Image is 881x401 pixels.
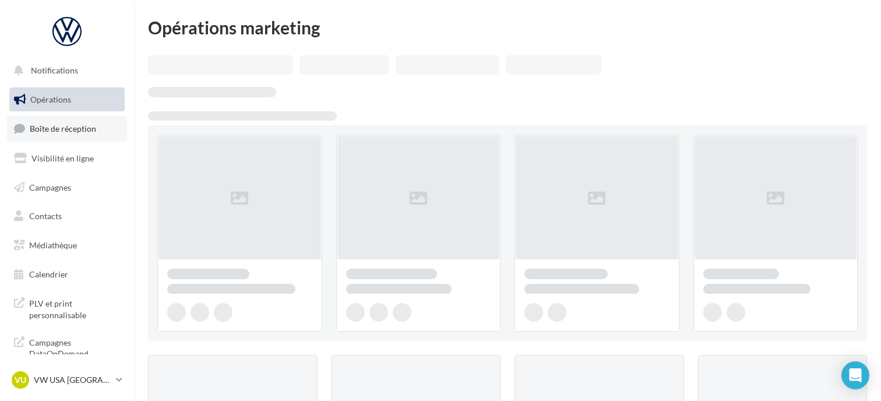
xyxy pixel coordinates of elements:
[7,233,127,258] a: Médiathèque
[148,19,867,36] div: Opérations marketing
[15,374,26,386] span: VU
[841,361,869,389] div: Open Intercom Messenger
[9,369,125,391] a: VU VW USA [GEOGRAPHIC_DATA]
[30,124,96,133] span: Boîte de réception
[7,116,127,141] a: Boîte de réception
[7,204,127,228] a: Contacts
[29,269,68,279] span: Calendrier
[29,211,62,221] span: Contacts
[7,262,127,287] a: Calendrier
[30,94,71,104] span: Opérations
[29,182,71,192] span: Campagnes
[31,65,78,75] span: Notifications
[7,87,127,112] a: Opérations
[7,291,127,325] a: PLV et print personnalisable
[29,240,77,250] span: Médiathèque
[34,374,111,386] p: VW USA [GEOGRAPHIC_DATA]
[7,58,122,83] button: Notifications
[7,175,127,200] a: Campagnes
[29,296,120,321] span: PLV et print personnalisable
[7,146,127,171] a: Visibilité en ligne
[31,153,94,163] span: Visibilité en ligne
[7,330,127,364] a: Campagnes DataOnDemand
[29,335,120,360] span: Campagnes DataOnDemand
